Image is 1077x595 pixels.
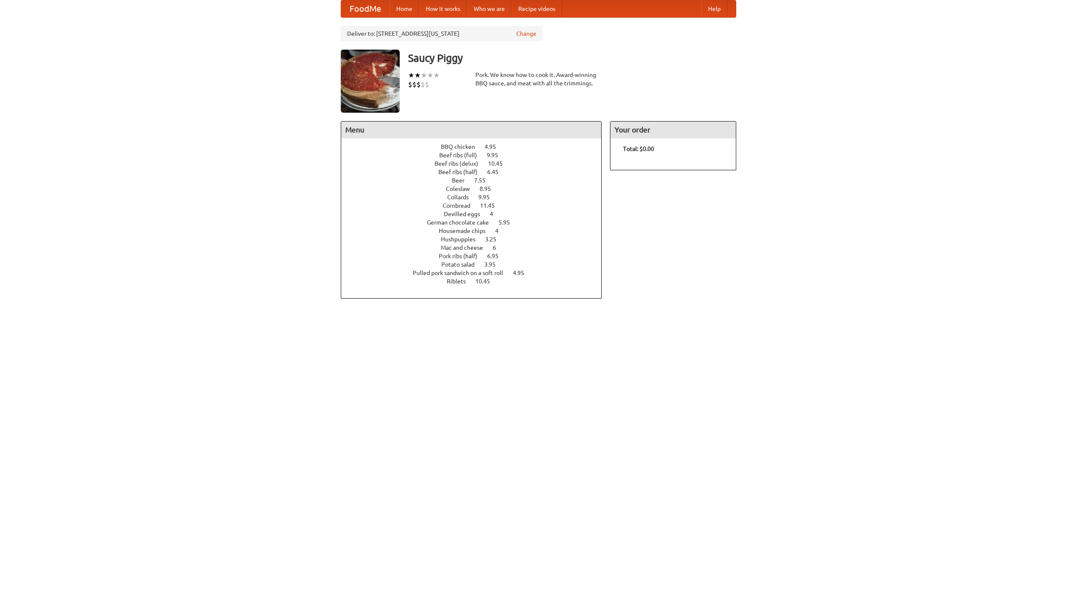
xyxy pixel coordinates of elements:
span: 3.25 [485,236,505,243]
span: Riblets [447,278,474,285]
li: $ [421,80,425,89]
span: 8.95 [480,185,499,192]
a: Home [390,0,419,17]
span: 4.95 [513,270,533,276]
a: German chocolate cake 5.95 [427,219,525,226]
b: Total: $0.00 [623,145,654,152]
div: Deliver to: [STREET_ADDRESS][US_STATE] [341,26,543,41]
a: Change [516,29,536,38]
span: Devilled eggs [444,211,488,217]
a: Beef ribs (half) 6.45 [438,169,514,175]
span: Beef ribs (full) [439,152,485,159]
li: $ [412,80,416,89]
span: 9.95 [478,194,498,201]
li: $ [408,80,412,89]
a: Riblets 10.45 [447,278,506,285]
a: BBQ chicken 4.95 [441,143,512,150]
a: Pork ribs (half) 6.95 [439,253,514,259]
span: Coleslaw [446,185,478,192]
a: Beef ribs (delux) 10.45 [435,160,518,167]
span: Collards [447,194,477,201]
li: $ [416,80,421,89]
a: Pulled pork sandwich on a soft roll 4.95 [413,270,540,276]
span: Hushpuppies [441,236,484,243]
li: ★ [408,71,414,80]
span: 9.95 [487,152,507,159]
a: How it works [419,0,467,17]
a: Housemade chips 4 [439,227,514,234]
img: angular.jpg [341,50,400,113]
a: Beer 7.55 [452,177,501,184]
span: 4.95 [485,143,504,150]
li: ★ [427,71,433,80]
li: ★ [414,71,421,80]
span: German chocolate cake [427,219,497,226]
a: Help [701,0,727,17]
a: Recipe videos [512,0,562,17]
span: Beef ribs (half) [438,169,486,175]
a: Cornbread 11.45 [443,202,510,209]
span: 11.45 [480,202,503,209]
li: ★ [421,71,427,80]
a: Devilled eggs 4 [444,211,509,217]
span: 4 [490,211,501,217]
span: Pulled pork sandwich on a soft roll [413,270,512,276]
a: Coleslaw 8.95 [446,185,507,192]
span: 3.95 [484,261,504,268]
span: Beef ribs (delux) [435,160,487,167]
span: 10.45 [488,160,511,167]
span: Pork ribs (half) [439,253,486,259]
span: 5.95 [499,219,518,226]
span: Cornbread [443,202,479,209]
span: 4 [495,227,507,234]
a: Who we are [467,0,512,17]
a: FoodMe [341,0,390,17]
a: Beef ribs (full) 9.95 [439,152,514,159]
div: Pork. We know how to cook it. Award-winning BBQ sauce, and meat with all the trimmings. [475,71,602,87]
span: 6.95 [487,253,507,259]
span: Mac and cheese [441,244,491,251]
h4: Your order [610,122,736,138]
span: BBQ chicken [441,143,483,150]
span: 10.45 [475,278,499,285]
span: Potato salad [441,261,483,268]
span: 7.55 [474,177,494,184]
a: Mac and cheese 6 [441,244,512,251]
a: Potato salad 3.95 [441,261,511,268]
span: Housemade chips [439,227,494,234]
h3: Saucy Piggy [408,50,736,66]
span: Beer [452,177,473,184]
li: $ [425,80,429,89]
span: 6.45 [487,169,507,175]
h4: Menu [341,122,601,138]
span: 6 [493,244,504,251]
a: Hushpuppies 3.25 [441,236,512,243]
a: Collards 9.95 [447,194,505,201]
li: ★ [433,71,440,80]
